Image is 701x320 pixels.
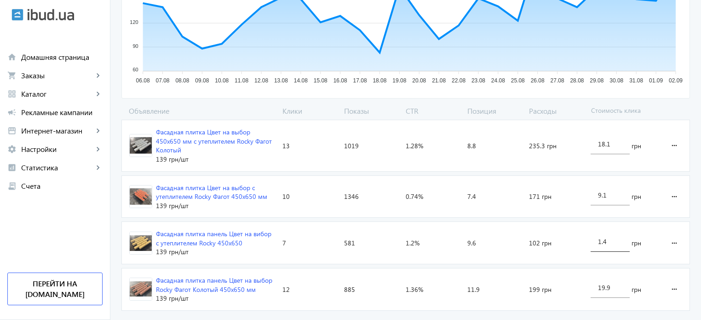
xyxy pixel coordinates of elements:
span: 1.28% [406,141,423,151]
mat-icon: keyboard_arrow_right [93,89,103,99]
div: 139 грн /шт [156,155,275,164]
span: 885 [344,285,355,294]
tspan: 09.08 [195,77,209,84]
tspan: 22.08 [452,77,465,84]
img: 24721643528af1faa43511650275902-c9de0f3a20.JPG [130,232,152,254]
mat-icon: storefront [7,126,17,135]
span: грн [632,141,641,151]
tspan: 01.09 [649,77,663,84]
span: Рекламные кампании [21,108,103,117]
span: Стоимость клика [587,106,661,116]
span: 7 [282,239,286,248]
mat-icon: keyboard_arrow_right [93,71,103,80]
span: 199 грн [529,285,552,294]
tspan: 14.08 [294,77,308,84]
tspan: 17.08 [353,77,367,84]
span: 10 [282,192,290,201]
span: 1.2% [406,239,419,248]
tspan: 10.08 [215,77,229,84]
span: 235.3 грн [529,141,557,151]
span: 1019 [344,141,359,151]
span: 1.36% [406,285,423,294]
mat-icon: keyboard_arrow_right [93,145,103,154]
span: Клики [279,106,340,116]
tspan: 21.08 [432,77,446,84]
span: 7.4 [467,192,476,201]
mat-icon: keyboard_arrow_right [93,126,103,135]
tspan: 26.08 [531,77,545,84]
span: грн [632,192,641,201]
tspan: 06.08 [136,77,150,84]
tspan: 24.08 [491,77,505,84]
tspan: 02.09 [669,77,683,84]
span: 13 [282,141,290,151]
div: Фасадная плитка Цвет на выбор с утеплителем Rocky Фагот 450х650 мм [156,183,275,201]
mat-icon: keyboard_arrow_right [93,163,103,172]
tspan: 08.08 [175,77,189,84]
div: Фасадная плитка панель Цвет на выбор Rocky Фагот Колотый 450х650 мм [156,276,275,294]
div: 139 грн /шт [156,247,275,256]
span: 0.74% [406,192,423,201]
span: Расходы [525,106,587,116]
tspan: 28.08 [570,77,584,84]
tspan: 23.08 [471,77,485,84]
mat-icon: more_horiz [669,186,680,208]
tspan: 11.08 [235,77,248,84]
tspan: 18.08 [373,77,386,84]
tspan: 25.08 [511,77,525,84]
tspan: 19.08 [392,77,406,84]
tspan: 27.08 [551,77,564,84]
img: 28712682d7d841fc496380849977586-dc0a21a8db.JPG [130,134,152,157]
tspan: 120 [130,19,138,25]
mat-icon: analytics [7,163,17,172]
span: 581 [344,239,355,248]
div: 139 грн /шт [156,201,275,210]
span: грн [632,239,641,248]
span: 11.9 [467,285,480,294]
mat-icon: grid_view [7,89,17,99]
tspan: 16.08 [333,77,347,84]
span: 8.8 [467,141,476,151]
img: 24051612a18d04449e3789204352058-3cdc1ef22b.JPG [130,186,152,208]
span: 102 грн [529,239,552,248]
span: Настройки [21,145,93,154]
img: 16175682d6c7921eaa3054593797538-d42fd14718.JPG [130,278,152,300]
img: ibud_text.svg [28,9,74,21]
mat-icon: settings [7,145,17,154]
span: Домашняя страница [21,52,103,62]
span: грн [632,285,641,294]
tspan: 31.08 [629,77,643,84]
mat-icon: home [7,52,17,62]
span: 1346 [344,192,359,201]
span: Счета [21,181,103,191]
tspan: 20.08 [412,77,426,84]
mat-icon: more_horiz [669,134,680,157]
mat-icon: receipt_long [7,181,17,191]
tspan: 60 [132,67,138,73]
span: 12 [282,285,290,294]
span: Показы [340,106,402,116]
mat-icon: shopping_cart [7,71,17,80]
mat-icon: campaign [7,108,17,117]
tspan: 15.08 [314,77,328,84]
div: 139 грн /шт [156,294,275,303]
tspan: 07.08 [156,77,170,84]
span: 171 грн [529,192,552,201]
a: Перейти на [DOMAIN_NAME] [7,273,103,305]
span: Интернет-магазин [21,126,93,135]
tspan: 30.08 [609,77,623,84]
span: Каталог [21,89,93,99]
div: Фасадная плитка панель Цвет на вибор с утеплителем Rocky 450х650 [156,229,275,247]
span: CTR [402,106,464,116]
div: Фасадная плитка Цвет на выбор 450х650 мм с утеплителем Rocky Фагот Колотый [156,128,275,155]
img: ibud.svg [11,9,23,21]
tspan: 29.08 [590,77,603,84]
mat-icon: more_horiz [669,232,680,254]
span: Статистика [21,163,93,172]
span: Заказы [21,71,93,80]
tspan: 12.08 [254,77,268,84]
span: 9.6 [467,239,476,248]
tspan: 13.08 [274,77,288,84]
span: Объявление [121,106,279,116]
mat-icon: more_horiz [669,278,680,300]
